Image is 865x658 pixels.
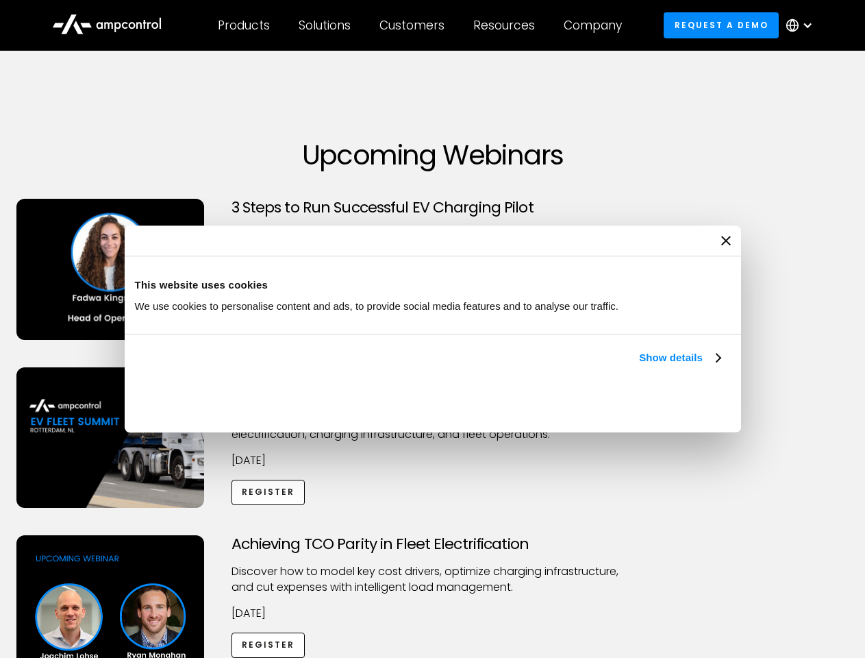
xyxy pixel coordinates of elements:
[16,138,849,171] h1: Upcoming Webinars
[231,199,634,217] h3: 3 Steps to Run Successful EV Charging Pilot
[564,18,622,33] div: Company
[529,382,725,422] button: Okay
[231,535,634,553] h3: Achieving TCO Parity in Fleet Electrification
[231,606,634,621] p: [DATE]
[231,453,634,468] p: [DATE]
[218,18,270,33] div: Products
[473,18,535,33] div: Resources
[231,633,305,658] a: Register
[639,350,720,366] a: Show details
[135,277,731,293] div: This website uses cookies
[379,18,444,33] div: Customers
[664,12,779,38] a: Request a demo
[299,18,351,33] div: Solutions
[721,236,731,245] button: Close banner
[231,480,305,505] a: Register
[135,300,619,312] span: We use cookies to personalise content and ads, to provide social media features and to analyse ou...
[231,564,634,595] p: Discover how to model key cost drivers, optimize charging infrastructure, and cut expenses with i...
